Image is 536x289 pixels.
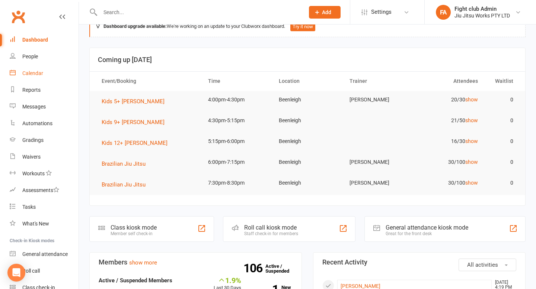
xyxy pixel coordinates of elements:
[22,268,40,274] div: Roll call
[10,115,79,132] a: Automations
[414,174,484,192] td: 30/100
[201,112,272,129] td: 4:30pm-5:15pm
[7,264,25,282] div: Open Intercom Messenger
[22,171,45,176] div: Workouts
[201,174,272,192] td: 7:30pm-8:30pm
[99,259,293,266] h3: Members
[89,16,526,37] div: We're working on an update to your Clubworx dashboard.
[22,53,38,59] div: People
[102,159,151,168] button: Brazilian Jiu Jitsu
[22,70,43,76] div: Calendar
[343,153,414,171] td: [PERSON_NAME]
[10,65,79,82] a: Calendar
[10,182,79,199] a: Assessments
[290,22,315,31] button: Try it now
[22,104,46,110] div: Messages
[322,9,331,15] span: Add
[485,91,520,108] td: 0
[485,133,520,150] td: 0
[102,181,146,188] span: Brazilian Jiu Jitsu
[465,180,478,186] a: show
[10,199,79,215] a: Tasks
[343,174,414,192] td: [PERSON_NAME]
[10,246,79,263] a: General attendance kiosk mode
[459,259,516,271] button: All activities
[103,23,167,29] strong: Dashboard upgrade available:
[10,82,79,98] a: Reports
[102,180,151,189] button: Brazilian Jiu Jitsu
[272,112,343,129] td: Beenleigh
[343,72,414,91] th: Trainer
[10,98,79,115] a: Messages
[465,159,478,165] a: show
[10,215,79,232] a: What's New
[414,91,484,108] td: 20/30
[371,4,392,20] span: Settings
[22,154,41,160] div: Waivers
[98,56,517,64] h3: Coming up [DATE]
[272,72,343,91] th: Location
[10,48,79,65] a: People
[10,32,79,48] a: Dashboard
[102,98,165,105] span: Kids 5+ [PERSON_NAME]
[343,91,414,108] td: [PERSON_NAME]
[465,97,478,103] a: show
[22,204,36,210] div: Tasks
[272,91,343,108] td: Beenleigh
[10,132,79,149] a: Gradings
[454,12,510,19] div: Jiu Jitsu Works PTY LTD
[386,231,468,236] div: Great for the front desk
[341,283,380,289] a: [PERSON_NAME]
[22,187,59,193] div: Assessments
[22,251,68,257] div: General attendance
[10,149,79,165] a: Waivers
[201,72,272,91] th: Time
[414,153,484,171] td: 30/100
[322,259,516,266] h3: Recent Activity
[201,153,272,171] td: 6:00pm-7:15pm
[98,7,299,17] input: Search...
[272,174,343,192] td: Beenleigh
[485,174,520,192] td: 0
[465,117,478,123] a: show
[414,112,484,129] td: 21/50
[214,276,241,284] div: 1.9%
[244,224,298,231] div: Roll call kiosk mode
[22,37,48,43] div: Dashboard
[309,6,341,19] button: Add
[436,5,451,20] div: FA
[102,160,146,167] span: Brazilian Jiu Jitsu
[102,97,170,106] button: Kids 5+ [PERSON_NAME]
[414,133,484,150] td: 16/30
[244,231,298,236] div: Staff check-in for members
[95,72,201,91] th: Event/Booking
[485,112,520,129] td: 0
[243,263,265,274] strong: 106
[22,87,41,93] div: Reports
[102,140,167,146] span: Kids 12+ [PERSON_NAME]
[414,72,484,91] th: Attendees
[201,133,272,150] td: 5:15pm-6:00pm
[272,133,343,150] td: Beenleigh
[129,259,157,266] a: show more
[102,119,165,126] span: Kids 9+ [PERSON_NAME]
[111,231,157,236] div: Member self check-in
[265,258,298,279] a: 106Active / Suspended
[102,139,173,147] button: Kids 12+ [PERSON_NAME]
[272,153,343,171] td: Beenleigh
[102,118,170,127] button: Kids 9+ [PERSON_NAME]
[386,224,468,231] div: General attendance kiosk mode
[485,72,520,91] th: Waitlist
[467,262,498,268] span: All activities
[22,221,49,227] div: What's New
[111,224,157,231] div: Class kiosk mode
[10,263,79,279] a: Roll call
[485,153,520,171] td: 0
[9,7,28,26] a: Clubworx
[465,138,478,144] a: show
[22,137,44,143] div: Gradings
[99,277,172,284] strong: Active / Suspended Members
[201,91,272,108] td: 4:00pm-4:30pm
[454,6,510,12] div: Fight club Admin
[22,120,52,126] div: Automations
